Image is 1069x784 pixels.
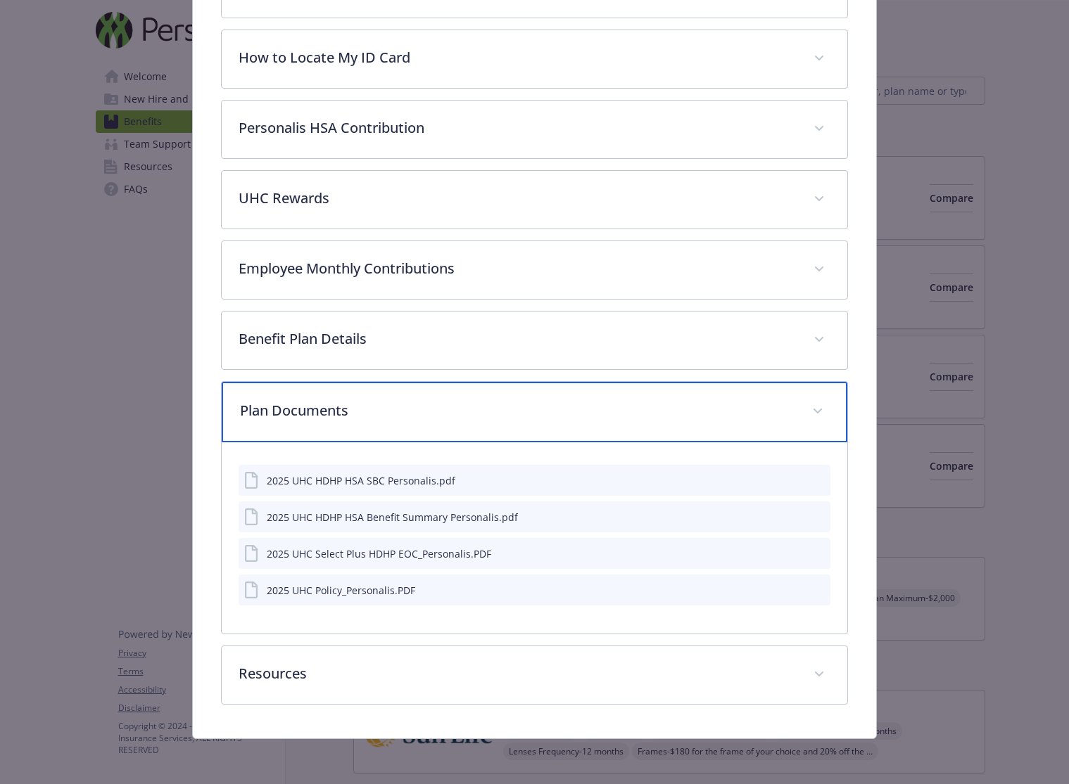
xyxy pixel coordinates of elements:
div: Employee Monthly Contributions [222,241,847,299]
button: preview file [812,510,825,525]
div: Benefit Plan Details [222,311,847,369]
div: How to Locate My ID Card [222,30,847,88]
p: Personalis HSA Contribution [239,117,796,139]
button: download file [790,546,801,561]
p: UHC Rewards [239,188,796,209]
div: Plan Documents [222,442,847,634]
div: Resources [222,646,847,704]
button: download file [790,583,801,598]
p: Plan Documents [240,400,795,421]
div: Personalis HSA Contribution [222,101,847,158]
p: Resources [239,663,796,684]
button: preview file [812,546,825,561]
div: 2025 UHC HDHP HSA Benefit Summary Personalis.pdf [267,510,518,525]
p: Employee Monthly Contributions [239,258,796,279]
div: 2025 UHC Policy_Personalis.PDF [267,583,415,598]
button: download file [790,510,801,525]
button: preview file [812,473,825,488]
p: How to Locate My ID Card [239,47,796,68]
button: download file [790,473,801,488]
div: Plan Documents [222,382,847,442]
p: Benefit Plan Details [239,328,796,349]
div: 2025 UHC HDHP HSA SBC Personalis.pdf [267,473,455,488]
div: UHC Rewards [222,171,847,229]
button: preview file [812,583,825,598]
div: 2025 UHC Select Plus HDHP EOC_Personalis.PDF [267,546,491,561]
